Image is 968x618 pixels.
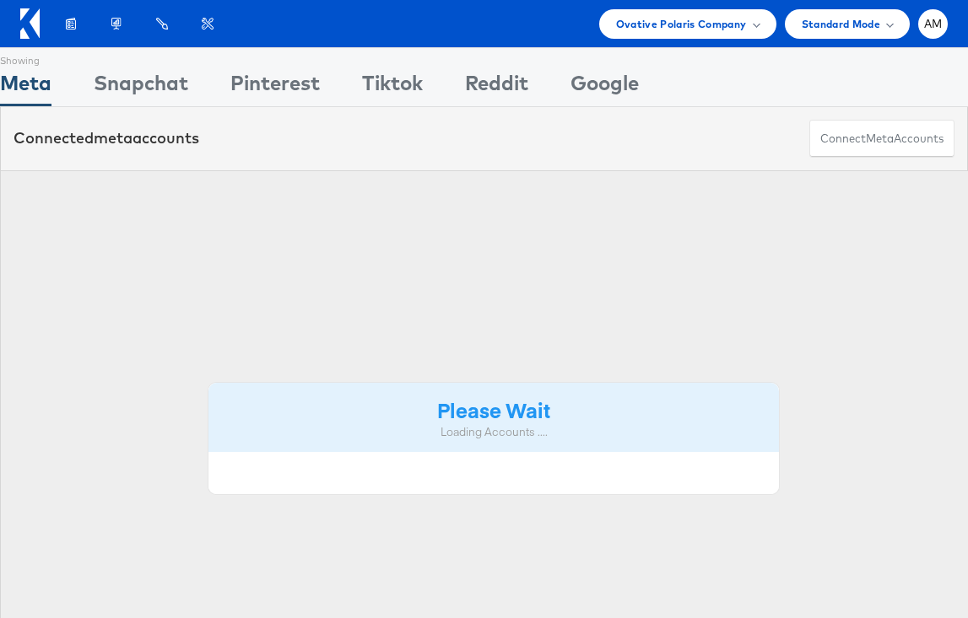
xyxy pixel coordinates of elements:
[616,15,747,33] span: Ovative Polaris Company
[802,15,880,33] span: Standard Mode
[362,68,423,106] div: Tiktok
[221,424,766,440] div: Loading Accounts ....
[866,131,894,147] span: meta
[924,19,943,30] span: AM
[14,127,199,149] div: Connected accounts
[571,68,639,106] div: Google
[94,128,132,148] span: meta
[809,120,954,158] button: ConnectmetaAccounts
[437,395,550,423] strong: Please Wait
[465,68,528,106] div: Reddit
[230,68,320,106] div: Pinterest
[94,68,188,106] div: Snapchat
